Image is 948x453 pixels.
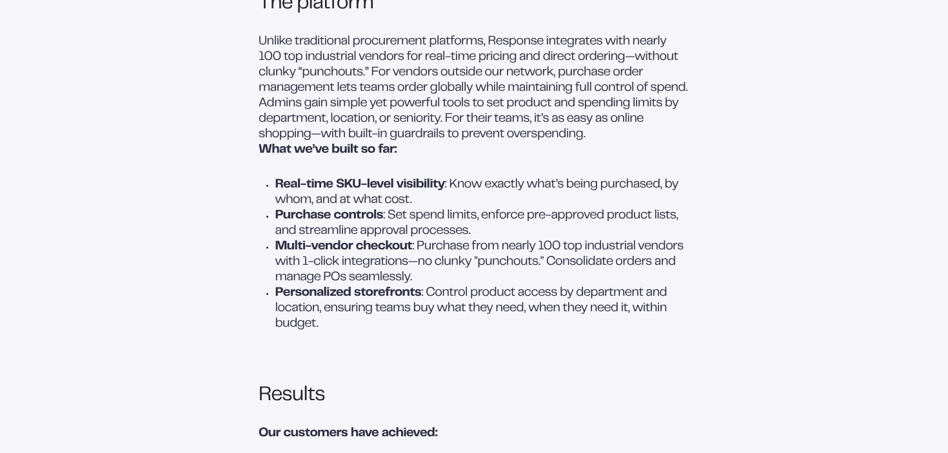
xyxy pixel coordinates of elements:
[275,177,689,207] p: : Know exactly what’s being purchased, by whom, and at what cost.
[259,144,397,155] strong: What we’ve built so far:
[275,178,444,189] strong: Real-time SKU-level visibility
[275,238,689,285] p: : Purchase from nearly 100 top industrial vendors with 1-click integrations—no clunky "punchouts....
[259,34,689,95] p: Unlike traditional procurement platforms, Response integrates with nearly 100 top industrial vend...
[275,209,383,220] strong: Purchase controls
[259,95,689,142] p: Admins gain simple yet powerful tools to set product and spending limits by department, location,...
[275,287,421,298] strong: Personalized storefronts
[259,385,689,406] h1: Results
[259,427,437,438] strong: Our customers have achieved:
[275,207,689,238] p: : Set spend limits, enforce pre-approved product lists, and streamline approval processes.
[275,285,689,331] p: : Control product access by department and location, ensuring teams buy what they need, when they...
[275,240,412,251] strong: Multi-vendor checkout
